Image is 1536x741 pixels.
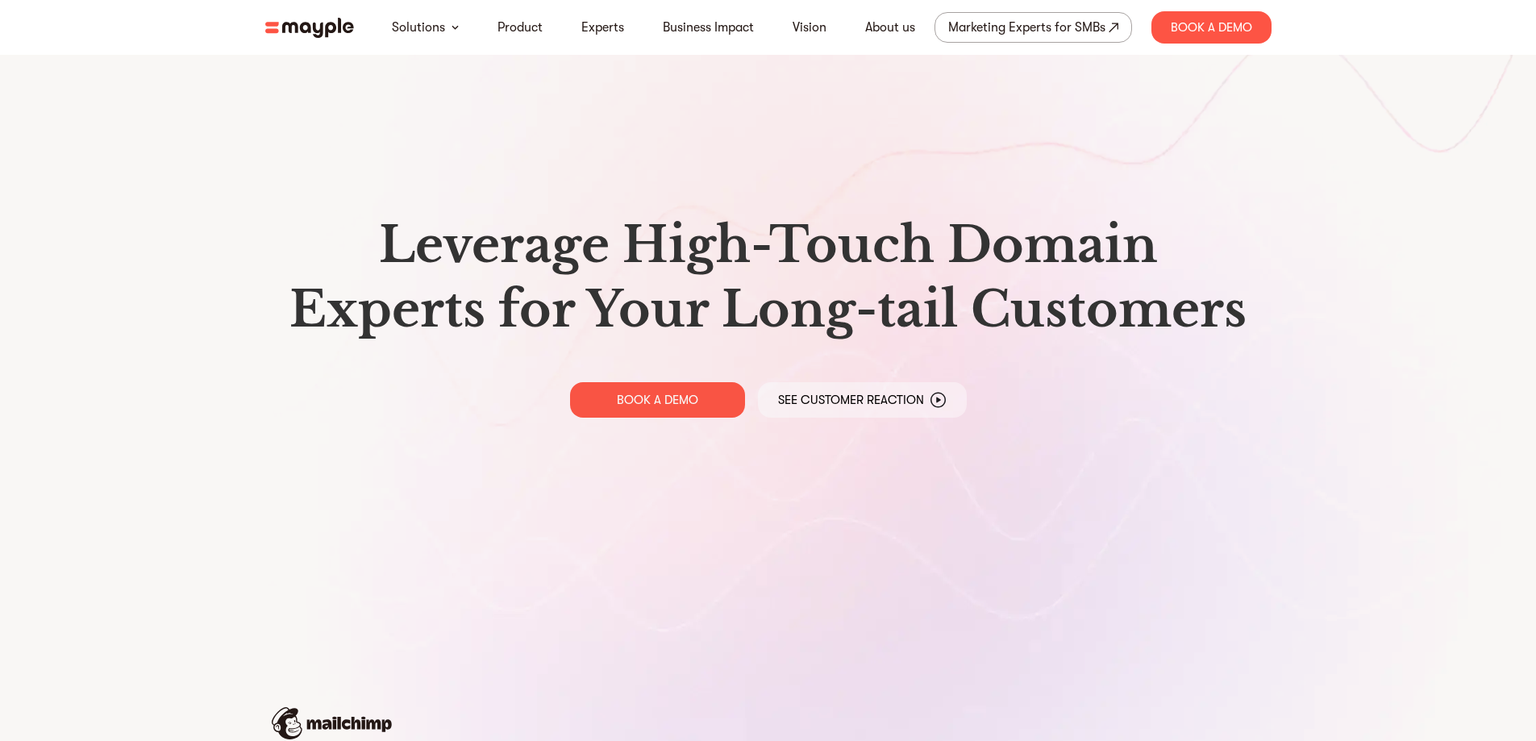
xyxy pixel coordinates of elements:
[497,18,543,37] a: Product
[265,18,354,38] img: mayple-logo
[392,18,445,37] a: Solutions
[778,392,924,408] p: See Customer Reaction
[617,392,698,408] p: BOOK A DEMO
[581,18,624,37] a: Experts
[663,18,754,37] a: Business Impact
[570,382,745,418] a: BOOK A DEMO
[865,18,915,37] a: About us
[758,382,967,418] a: See Customer Reaction
[452,25,459,30] img: arrow-down
[948,16,1105,39] div: Marketing Experts for SMBs
[935,12,1132,43] a: Marketing Experts for SMBs
[272,707,392,739] img: mailchimp-logo
[278,213,1259,342] h1: Leverage High-Touch Domain Experts for Your Long-tail Customers
[1151,11,1272,44] div: Book A Demo
[793,18,826,37] a: Vision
